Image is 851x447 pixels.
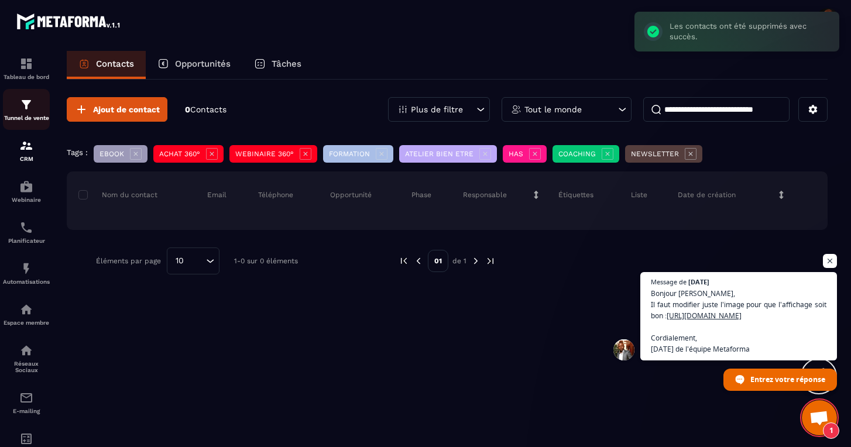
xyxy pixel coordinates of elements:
[185,104,227,115] p: 0
[235,150,294,158] p: WEBINAIRE 360°
[93,104,160,115] span: Ajout de contact
[413,256,424,266] img: prev
[651,288,826,355] span: Bonjour [PERSON_NAME], Il faut modifier juste l'image pour que l'affichage soit bon : Cordialemen...
[823,422,839,439] span: 1
[399,256,409,266] img: prev
[651,278,687,285] span: Message de
[688,278,709,285] span: [DATE]
[631,190,647,200] p: Liste
[411,190,431,200] p: Phase
[19,57,33,71] img: formation
[330,190,372,200] p: Opportunité
[3,335,50,382] a: social-networksocial-networkRéseaux Sociaux
[471,256,481,266] img: next
[3,197,50,203] p: Webinaire
[171,255,188,267] span: 10
[167,247,219,274] div: Search for option
[19,432,33,446] img: accountant
[19,302,33,317] img: automations
[678,190,736,200] p: Date de création
[19,262,33,276] img: automations
[3,130,50,171] a: formationformationCRM
[3,319,50,326] p: Espace membre
[19,343,33,357] img: social-network
[19,391,33,405] img: email
[3,294,50,335] a: automationsautomationsEspace membre
[67,148,88,157] p: Tags :
[99,150,124,158] p: EBOOK
[19,180,33,194] img: automations
[3,212,50,253] a: schedulerschedulerPlanificateur
[524,105,582,114] p: Tout le monde
[190,105,227,114] span: Contacts
[3,382,50,423] a: emailemailE-mailing
[207,190,227,200] p: Email
[159,150,200,158] p: ACHAT 360°
[802,400,837,435] a: Ouvrir le chat
[3,115,50,121] p: Tunnel de vente
[67,51,146,79] a: Contacts
[405,150,473,158] p: ATELIER BIEN ETRE
[188,255,203,267] input: Search for option
[631,150,679,158] p: NEWSLETTER
[558,190,593,200] p: Étiquettes
[19,139,33,153] img: formation
[242,51,313,79] a: Tâches
[3,89,50,130] a: formationformationTunnel de vente
[3,48,50,89] a: formationformationTableau de bord
[19,221,33,235] img: scheduler
[258,190,293,200] p: Téléphone
[19,98,33,112] img: formation
[96,59,134,69] p: Contacts
[272,59,301,69] p: Tâches
[509,150,523,158] p: HAS
[3,408,50,414] p: E-mailing
[452,256,466,266] p: de 1
[428,250,448,272] p: 01
[558,150,596,158] p: COACHING
[16,11,122,32] img: logo
[3,171,50,212] a: automationsautomationsWebinaire
[3,74,50,80] p: Tableau de bord
[146,51,242,79] a: Opportunités
[329,150,370,158] p: FORMATION
[3,278,50,285] p: Automatisations
[78,190,157,200] p: Nom du contact
[234,257,298,265] p: 1-0 sur 0 éléments
[67,97,167,122] button: Ajout de contact
[411,105,463,114] p: Plus de filtre
[485,256,496,266] img: next
[3,238,50,244] p: Planificateur
[3,253,50,294] a: automationsautomationsAutomatisations
[750,369,825,390] span: Entrez votre réponse
[96,257,161,265] p: Éléments par page
[3,360,50,373] p: Réseaux Sociaux
[3,156,50,162] p: CRM
[463,190,507,200] p: Responsable
[175,59,231,69] p: Opportunités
